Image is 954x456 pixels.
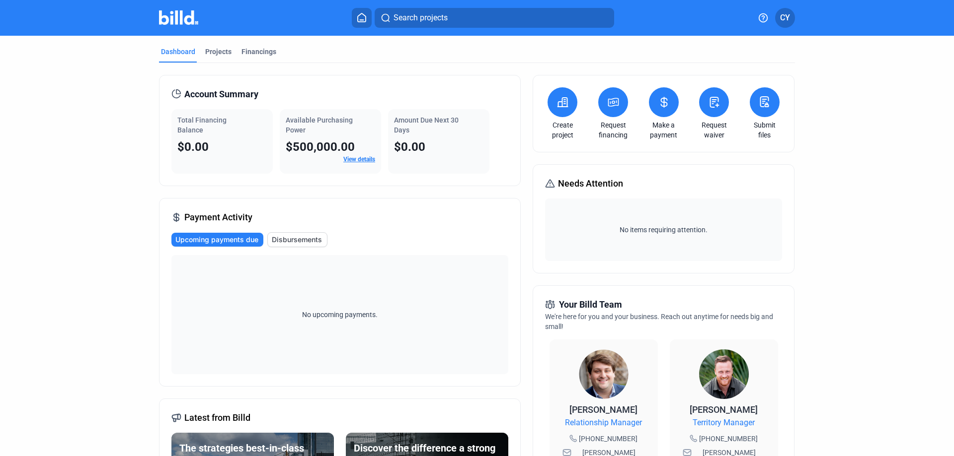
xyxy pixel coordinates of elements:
span: [PHONE_NUMBER] [579,434,637,444]
span: Disbursements [272,235,322,245]
button: CY [775,8,795,28]
span: Needs Attention [558,177,623,191]
div: Financings [241,47,276,57]
button: Disbursements [267,232,327,247]
span: No items requiring attention. [549,225,778,235]
div: Projects [205,47,232,57]
span: Relationship Manager [565,417,642,429]
span: $0.00 [394,140,425,154]
a: Request waiver [697,120,731,140]
span: [PHONE_NUMBER] [699,434,758,444]
span: [PERSON_NAME] [690,404,758,415]
span: Latest from Billd [184,411,250,425]
span: CY [780,12,790,24]
span: Available Purchasing Power [286,116,353,134]
span: [PERSON_NAME] [569,404,637,415]
span: Total Financing Balance [177,116,227,134]
span: Upcoming payments due [175,235,258,245]
a: Make a payment [646,120,681,140]
img: Billd Company Logo [159,10,198,25]
span: Account Summary [184,87,258,101]
img: Relationship Manager [579,349,629,399]
span: Search projects [394,12,448,24]
img: Territory Manager [699,349,749,399]
a: Request financing [596,120,631,140]
span: No upcoming payments. [296,310,384,320]
div: Dashboard [161,47,195,57]
button: Search projects [375,8,614,28]
a: Create project [545,120,580,140]
a: Submit files [747,120,782,140]
span: Territory Manager [693,417,755,429]
span: $500,000.00 [286,140,355,154]
span: Payment Activity [184,210,252,224]
span: $0.00 [177,140,209,154]
a: View details [343,156,375,163]
button: Upcoming payments due [171,233,263,247]
span: Your Billd Team [559,298,622,312]
span: Amount Due Next 30 Days [394,116,459,134]
span: We're here for you and your business. Reach out anytime for needs big and small! [545,313,773,330]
